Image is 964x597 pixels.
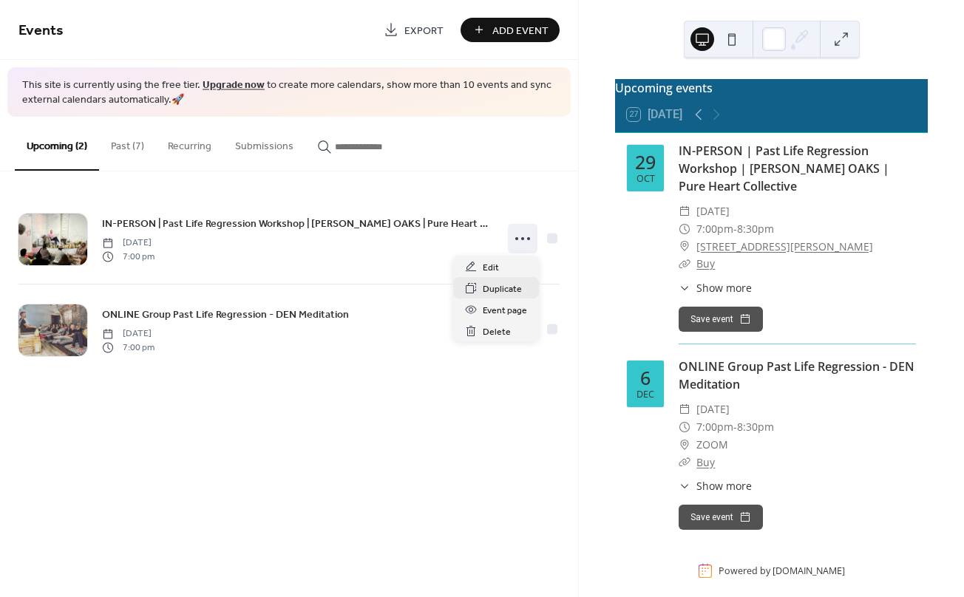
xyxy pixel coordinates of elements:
div: ​ [679,478,690,494]
button: Add Event [461,18,560,42]
span: Duplicate [483,282,522,297]
span: Delete [483,324,511,340]
div: ​ [679,280,690,296]
div: ​ [679,255,690,273]
span: Event page [483,303,527,318]
button: Upcoming (2) [15,117,99,171]
div: Oct [637,174,655,184]
a: Buy [696,455,715,469]
button: ​Show more [679,280,752,296]
a: [STREET_ADDRESS][PERSON_NAME] [696,238,873,256]
span: Add Event [492,23,549,38]
span: 8:30pm [737,220,774,238]
div: ​ [679,400,690,418]
button: Past (7) [99,117,156,169]
div: ​ [679,220,690,238]
div: 6 [640,369,651,387]
div: ​ [679,238,690,256]
span: 7:00pm [696,220,733,238]
span: [DATE] [102,236,155,250]
span: Show more [696,478,752,494]
span: 7:00pm [696,418,733,436]
span: Edit [483,260,499,276]
div: Dec [637,390,654,400]
div: ​ [679,436,690,454]
div: ​ [679,454,690,471]
a: IN-PERSON | Past Life Regression Workshop | [PERSON_NAME] OAKS | Pure Heart Collective [679,143,889,194]
span: IN-PERSON | Past Life Regression Workshop | [PERSON_NAME] OAKS | Pure Heart Collective [102,216,493,232]
span: 8:30pm [737,418,774,436]
div: ​ [679,202,690,220]
span: [DATE] [102,327,155,341]
span: - [733,220,737,238]
span: This site is currently using the free tier. to create more calendars, show more than 10 events an... [22,78,556,107]
div: ​ [679,418,690,436]
span: 7:00 pm [102,341,155,354]
button: Save event [679,307,763,332]
span: ONLINE Group Past Life Regression - DEN Meditation [102,307,349,323]
button: Submissions [223,117,305,169]
a: Export [373,18,455,42]
a: [DOMAIN_NAME] [773,564,845,577]
div: Powered by [719,564,845,577]
button: Save event [679,505,763,530]
a: IN-PERSON | Past Life Regression Workshop | [PERSON_NAME] OAKS | Pure Heart Collective [102,215,493,232]
span: 7:00 pm [102,250,155,263]
div: 29 [635,153,656,171]
button: ​Show more [679,478,752,494]
span: [DATE] [696,400,730,418]
span: Show more [696,280,752,296]
a: Buy [696,256,715,270]
span: ZOOM [696,436,728,454]
span: Events [18,16,64,45]
div: Upcoming events [615,79,928,97]
span: Export [404,23,444,38]
button: Recurring [156,117,223,169]
a: Upgrade now [203,75,265,95]
a: ONLINE Group Past Life Regression - DEN Meditation [102,306,349,323]
span: [DATE] [696,202,730,220]
a: ONLINE Group Past Life Regression - DEN Meditation [679,358,914,392]
span: - [733,418,737,436]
